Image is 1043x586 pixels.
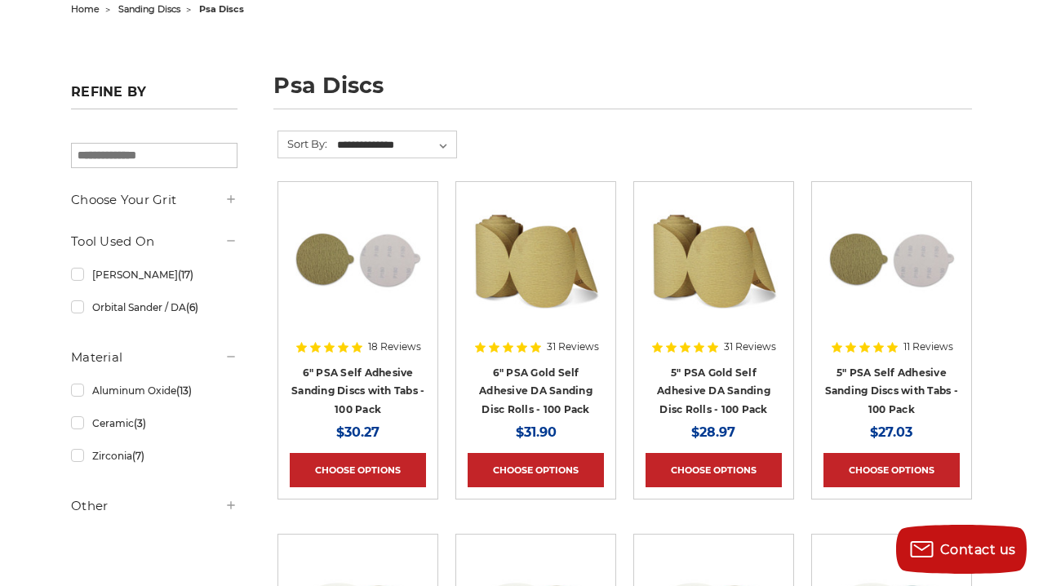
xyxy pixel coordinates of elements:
[71,348,237,367] h5: Material
[71,190,237,210] h5: Choose Your Grit
[290,193,426,324] img: 6 inch psa sanding disc
[479,366,593,415] a: 6" PSA Gold Self Adhesive DA Sanding Disc Rolls - 100 Pack
[940,542,1016,557] span: Contact us
[199,3,244,15] span: psa discs
[823,193,960,373] a: 5 inch PSA Disc
[278,131,327,156] label: Sort By:
[870,424,912,440] span: $27.03
[336,424,379,440] span: $30.27
[71,260,237,289] a: [PERSON_NAME]
[71,496,237,516] h5: Other
[71,3,100,15] a: home
[178,269,193,281] span: (17)
[468,193,604,373] a: 6" DA Sanding Discs on a Roll
[71,232,237,251] h5: Tool Used On
[823,453,960,487] a: Choose Options
[134,417,146,429] span: (3)
[691,424,735,440] span: $28.97
[335,133,456,158] select: Sort By:
[290,453,426,487] a: Choose Options
[71,293,237,322] a: Orbital Sander / DA
[273,74,971,109] h1: psa discs
[71,84,237,109] h5: Refine by
[71,409,237,437] a: Ceramic
[468,193,604,324] img: 6" DA Sanding Discs on a Roll
[823,193,960,324] img: 5 inch PSA Disc
[291,366,424,415] a: 6" PSA Self Adhesive Sanding Discs with Tabs - 100 Pack
[646,453,782,487] a: Choose Options
[646,193,782,324] img: 5" Sticky Backed Sanding Discs on a roll
[646,193,782,373] a: 5" Sticky Backed Sanding Discs on a roll
[516,424,557,440] span: $31.90
[896,525,1027,574] button: Contact us
[71,376,237,405] a: Aluminum Oxide
[176,384,192,397] span: (13)
[468,453,604,487] a: Choose Options
[132,450,144,462] span: (7)
[186,301,198,313] span: (6)
[657,366,770,415] a: 5" PSA Gold Self Adhesive DA Sanding Disc Rolls - 100 Pack
[118,3,180,15] a: sanding discs
[290,193,426,373] a: 6 inch psa sanding disc
[71,442,237,470] a: Zirconia
[825,366,958,415] a: 5" PSA Self Adhesive Sanding Discs with Tabs - 100 Pack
